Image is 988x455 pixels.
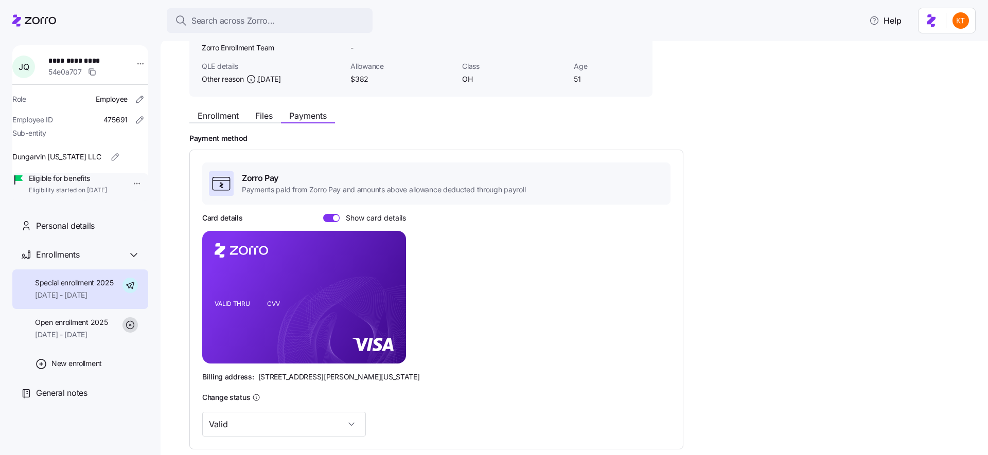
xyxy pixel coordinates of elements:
span: Employee ID [12,115,53,125]
button: Help [861,10,910,31]
span: 475691 [103,115,128,125]
span: General notes [36,387,87,399]
span: Class [462,61,566,71]
span: J Q [19,63,29,71]
span: Show card details [340,214,406,222]
span: Zorro Pay [242,172,525,185]
span: Billing address: [202,372,254,382]
span: Eligibility started on [DATE] [29,186,107,195]
h3: Card details [202,213,243,223]
span: 54e0a707 [48,67,82,77]
span: Other reason , [202,74,281,84]
span: Special enrollment 2025 [35,278,114,288]
span: Enrollment [198,112,239,120]
img: aad2ddc74cf02b1998d54877cdc71599 [952,12,969,29]
h3: Change status [202,392,250,403]
span: Open enrollment 2025 [35,317,108,327]
span: $382 [350,74,454,84]
span: QLE details [202,61,342,71]
span: Allowance [350,61,454,71]
span: [STREET_ADDRESS][PERSON_NAME][US_STATE] [258,372,420,382]
span: Enrollments [36,248,79,261]
span: Zorro Enrollment Team [202,43,342,53]
span: [DATE] - [DATE] [35,330,108,340]
span: New enrollment [51,358,102,369]
span: Eligible for benefits [29,173,107,184]
span: Age [574,61,640,71]
span: Files [255,112,273,120]
span: Employee [96,94,128,104]
span: Dungarvin [US_STATE] LLC [12,152,101,162]
button: Search across Zorro... [167,8,373,33]
span: Role [12,94,26,104]
span: Payments [289,112,327,120]
h2: Payment method [189,134,974,143]
span: [DATE] - [DATE] [35,290,114,300]
span: - [350,43,354,53]
span: [DATE] [258,74,280,84]
span: 51 [574,74,640,84]
span: OH [462,74,566,84]
span: Personal details [36,220,95,232]
tspan: VALID THRU [215,300,250,308]
span: Payments paid from Zorro Pay and amounts above allowance deducted through payroll [242,185,525,195]
span: Help [869,14,902,27]
span: Sub-entity [12,128,46,138]
tspan: CVV [267,300,280,308]
span: Search across Zorro... [191,14,275,27]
